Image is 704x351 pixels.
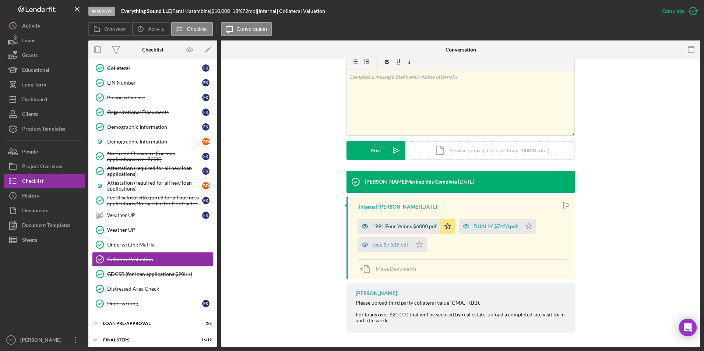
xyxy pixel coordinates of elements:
div: 16 / 19 [198,338,212,342]
button: Project Overview [4,159,85,174]
div: F K [202,64,210,72]
button: Move Documents [358,260,424,278]
div: Attestation (required for all new loan applications) [107,180,202,192]
div: F K [202,197,210,204]
a: Attestation (required for all new loan applications)FK [92,164,214,178]
button: History [4,188,85,203]
b: Everything Sound LLC [121,8,171,14]
button: Loans [4,33,85,48]
a: UnderwritingFK [92,296,214,311]
button: Activity [132,22,169,36]
button: Overview [88,22,130,36]
div: Attestation (required for all new loan applications) [107,165,202,177]
button: 1991 Four Winns $6000.pdf [358,219,455,234]
button: Long-Term [4,77,85,92]
span: $10,000 [211,8,230,14]
div: Collateral [107,65,202,71]
div: Organizational Documents [107,109,202,115]
a: Attestation (required for all new loan applications)DD [92,178,214,193]
div: Educational [22,63,49,79]
button: Conversation [221,22,272,36]
label: Checklist [187,26,208,32]
button: Sheets [4,233,85,247]
button: Complete [654,4,700,18]
button: Dashboard [4,92,85,107]
div: Conversation [446,47,476,53]
div: Activity [22,18,40,35]
button: Documents [4,203,85,218]
div: [Internal] [PERSON_NAME] [358,204,420,210]
button: Checklist [4,174,85,188]
div: Loans [22,33,35,50]
div: Demographic Information [107,139,202,145]
div: D D [202,182,210,189]
a: Organizational DocumentsFK [92,105,214,120]
button: DUALLY $7423.pdf [459,219,536,234]
button: Post [346,141,405,160]
div: Documents [22,203,48,220]
div: | [121,8,172,14]
label: Conversation [237,26,267,32]
div: History [22,188,39,205]
time: 2025-08-27 05:05 [458,179,474,185]
div: In Review [88,7,115,16]
button: Activity [4,18,85,33]
div: Business License [107,95,202,100]
button: IV[PERSON_NAME] [4,333,85,347]
div: F K [202,167,210,175]
a: CollateralFK [92,61,214,75]
div: Product Templates [22,121,65,138]
a: EIN NumberFK [92,75,214,90]
time: 2025-08-27 05:05 [421,204,437,210]
div: Weather UP [107,227,213,233]
div: Please upload third party collateral value (CMA, KBB). For loans over $20,000 that will be secure... [356,300,567,323]
div: Sheets [22,233,37,249]
div: [PERSON_NAME] [356,290,397,296]
div: 72 mo [242,8,256,14]
div: 18 % [232,8,242,14]
button: Grants [4,48,85,63]
div: DUALLY $7423.pdf [474,223,518,229]
div: EIN Number [107,80,202,86]
div: F K [202,94,210,101]
div: Complete [662,4,684,18]
div: Distressed Area Check [107,286,213,292]
div: F K [202,153,210,160]
a: Demographic InformationFK [92,120,214,134]
div: Farai Kasambira | [172,8,211,14]
a: GDCSR (for loan applications $20K+) [92,267,214,281]
a: Educational [4,63,85,77]
div: [PERSON_NAME] [18,333,66,349]
div: Document Templates [22,218,70,234]
div: Open Intercom Messenger [679,319,697,336]
div: People [22,144,38,161]
a: Weather UP [92,223,214,237]
div: 1991 Four Winns $6000.pdf [372,223,437,229]
a: Business LicenseFK [92,90,214,105]
button: People [4,144,85,159]
div: Jeep $7,315.pdf [372,242,408,248]
div: Checklist [142,47,163,53]
div: Post [371,141,381,160]
label: Activity [148,26,164,32]
div: Long-Term [22,77,46,94]
a: Collateral Valuation [92,252,214,267]
div: Checklist [22,174,43,190]
button: Document Templates [4,218,85,233]
div: Demographic Information [107,124,202,130]
button: Product Templates [4,121,85,136]
button: Jeep $7,315.pdf [358,237,427,252]
div: GDCSR (for loan applications $20K+) [107,271,213,277]
div: [PERSON_NAME] Marked this Complete [365,179,457,185]
div: Underwriting Matrix [107,242,213,248]
div: Project Overview [22,159,62,175]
